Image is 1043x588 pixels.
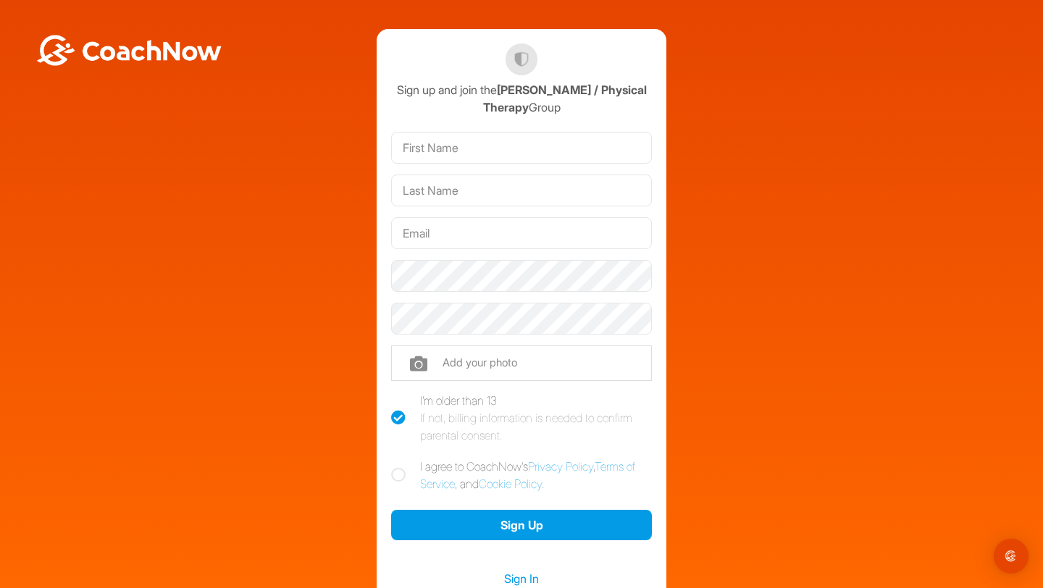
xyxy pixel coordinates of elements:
[391,81,652,116] div: Sign up and join the Group
[391,217,652,249] input: Email
[528,459,593,474] a: Privacy Policy
[479,476,542,491] a: Cookie Policy
[420,392,652,444] div: I'm older than 13
[420,459,635,491] a: Terms of Service
[391,510,652,541] button: Sign Up
[483,83,647,114] strong: [PERSON_NAME] / Physical Therapy
[506,43,537,75] img: Jana Dorsch
[391,175,652,206] input: Last Name
[420,409,652,444] div: If not, billing information is needed to confirm parental consent.
[35,35,223,66] img: BwLJSsUCoWCh5upNqxVrqldRgqLPVwmV24tXu5FoVAoFEpwwqQ3VIfuoInZCoVCoTD4vwADAC3ZFMkVEQFDAAAAAElFTkSuQmCC
[391,132,652,164] input: First Name
[994,539,1029,574] div: Open Intercom Messenger
[391,569,652,588] a: Sign In
[391,458,652,492] label: I agree to CoachNow's , , and .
